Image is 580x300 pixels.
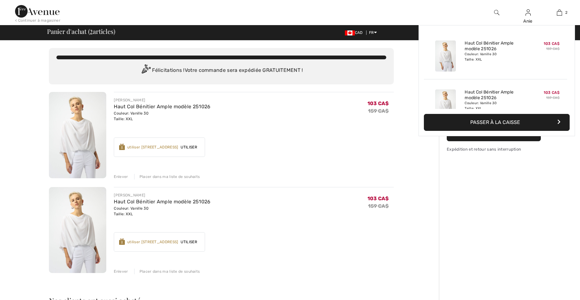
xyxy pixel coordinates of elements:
[114,192,210,198] div: [PERSON_NAME]
[546,47,560,51] s: 159 CA$
[494,9,499,16] img: recherche
[119,144,125,150] img: Reward-Logo.svg
[465,89,526,101] a: Haut Col Bénitier Ample modèle 251026
[465,40,526,52] a: Haut Col Bénitier Ample modèle 251026
[435,89,456,121] img: Haut Col Bénitier Ample modèle 251026
[114,174,128,179] div: Enlever
[49,92,106,178] img: Haut Col Bénitier Ample modèle 251026
[114,104,210,110] a: Haut Col Bénitier Ample modèle 251026
[546,96,560,100] s: 159 CA$
[544,41,560,46] span: 103 CA$
[114,206,210,217] div: Couleur: Vanille 30 Taille: XXL
[56,64,386,77] div: Félicitations ! Votre commande sera expédiée GRATUITEMENT !
[368,203,389,209] s: 159 CA$
[178,144,199,150] span: Utiliser
[127,144,178,150] div: utiliser [STREET_ADDRESS]
[565,10,567,15] span: 2
[15,18,61,23] div: < Continuer à magasiner
[127,239,178,245] div: utiliser [STREET_ADDRESS]
[114,269,128,274] div: Enlever
[15,5,60,18] img: 1ère Avenue
[140,64,152,77] img: Congratulation2.svg
[544,9,575,16] a: 2
[525,9,531,15] a: Se connecter
[465,52,526,62] div: Couleur: Vanille 30 Taille: XXL
[345,30,365,35] span: CAD
[447,146,541,152] div: Expédition et retour sans interruption
[114,97,210,103] div: [PERSON_NAME]
[367,100,389,106] span: 103 CA$
[368,108,389,114] s: 159 CA$
[424,114,570,131] button: Passer à la caisse
[435,40,456,72] img: Haut Col Bénitier Ample modèle 251026
[90,27,93,35] span: 2
[345,30,355,35] img: Canadian Dollar
[114,110,210,122] div: Couleur: Vanille 30 Taille: XXL
[525,9,531,16] img: Mes infos
[367,196,389,201] span: 103 CA$
[178,239,199,245] span: Utiliser
[513,18,543,24] div: Anie
[369,30,377,35] span: FR
[114,199,210,205] a: Haut Col Bénitier Ample modèle 251026
[134,269,200,274] div: Placer dans ma liste de souhaits
[465,101,526,111] div: Couleur: Vanille 30 Taille: XXL
[49,187,106,273] img: Haut Col Bénitier Ample modèle 251026
[557,9,562,16] img: Mon panier
[119,238,125,245] img: Reward-Logo.svg
[544,90,560,95] span: 103 CA$
[47,28,115,35] span: Panier d'achat ( articles)
[134,174,200,179] div: Placer dans ma liste de souhaits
